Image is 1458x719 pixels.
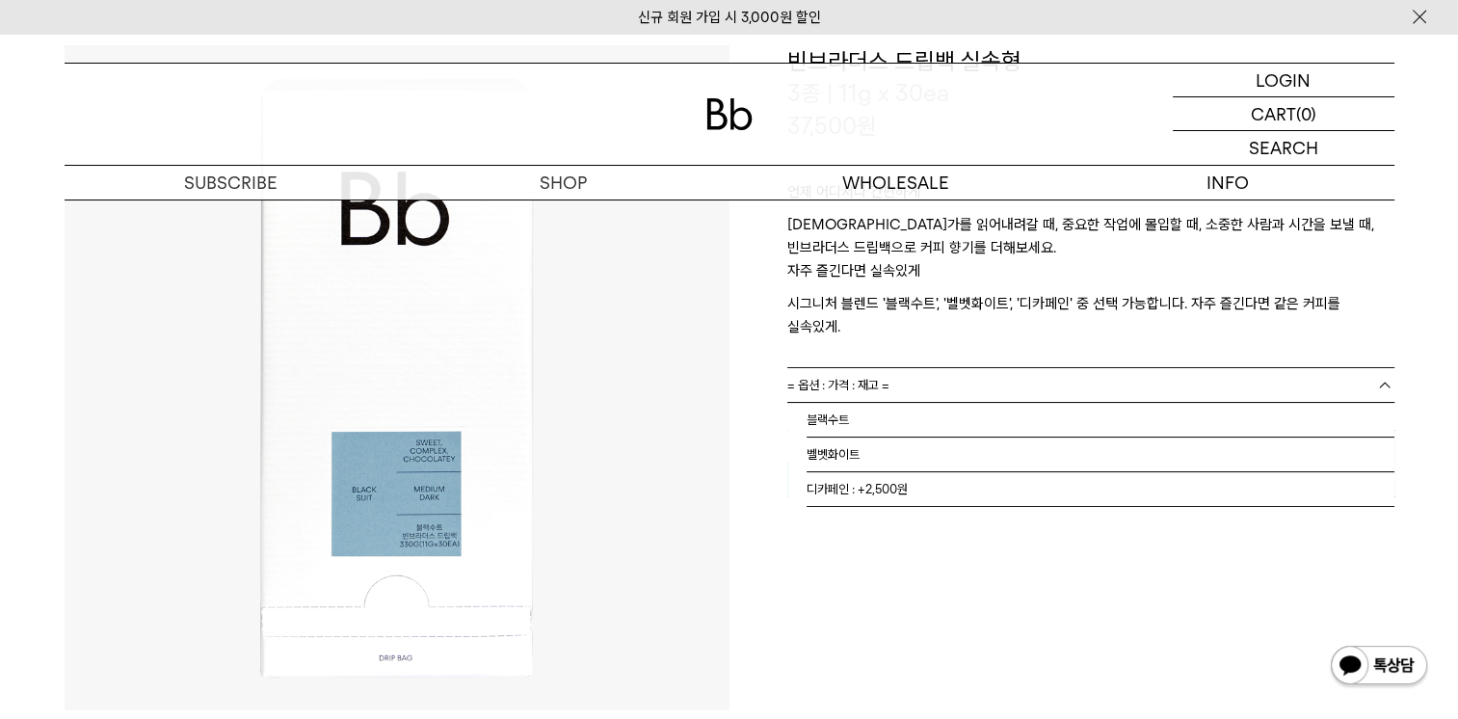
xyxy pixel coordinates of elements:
li: 벨벳화이트 [807,438,1394,472]
p: 시그니처 블렌드 '블랙수트', '벨벳화이트', '디카페인' 중 선택 가능합니다. 자주 즐긴다면 같은 커피를 실속있게. [787,292,1394,338]
p: CART [1251,97,1296,130]
a: SHOP [397,166,729,200]
p: WHOLESALE [729,166,1062,200]
p: SEARCH [1249,131,1318,165]
p: LOGIN [1256,64,1311,96]
p: INFO [1062,166,1394,200]
span: = 옵션 : 가격 : 재고 = [787,368,889,402]
a: CART (0) [1173,97,1394,131]
img: 로고 [706,98,753,130]
p: [DEMOGRAPHIC_DATA]가를 읽어내려갈 때, 중요한 작업에 몰입할 때, 소중한 사람과 시간을 보낼 때, 빈브라더스 드립백으로 커피 향기를 더해보세요. [787,213,1394,259]
a: SUBSCRIBE [65,166,397,200]
a: 신규 회원 가입 시 3,000원 할인 [638,9,821,26]
img: 카카오톡 채널 1:1 채팅 버튼 [1329,644,1429,690]
li: 디카페인 : +2,500원 [807,472,1394,507]
p: (0) [1296,97,1316,130]
img: 빈브라더스 드립백 실속형 [65,45,729,710]
li: 블랙수트 [807,403,1394,438]
a: LOGIN [1173,64,1394,97]
p: 자주 즐긴다면 실속있게 [787,259,1394,292]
